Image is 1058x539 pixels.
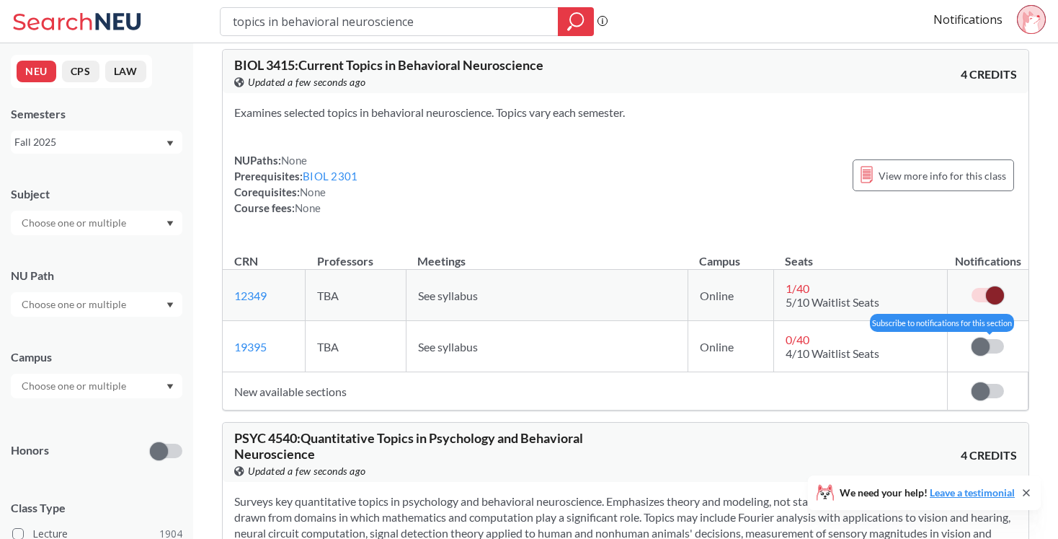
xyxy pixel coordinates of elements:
span: Updated a few seconds ago [248,74,366,90]
span: See syllabus [418,340,478,354]
td: TBA [306,270,406,321]
div: Fall 2025Dropdown arrow [11,131,182,154]
span: PSYC 4540 : Quantitative Topics in Psychology and Behavioral Neuroscience [234,430,583,462]
svg: Dropdown arrow [166,384,174,390]
input: Class, professor, course number, "phrase" [231,9,548,34]
svg: Dropdown arrow [166,141,174,146]
th: Seats [773,239,948,270]
span: We need your help! [840,488,1015,498]
input: Choose one or multiple [14,296,135,313]
span: None [295,201,321,214]
a: 19395 [234,340,267,354]
svg: magnifying glass [567,12,584,32]
span: 0 / 40 [786,333,809,346]
th: Campus [688,239,773,270]
span: 5/10 Waitlist Seats [786,295,879,309]
div: NU Path [11,268,182,284]
button: NEU [17,61,56,82]
span: Class Type [11,500,182,516]
div: magnifying glass [558,7,594,36]
div: Dropdown arrow [11,292,182,317]
svg: Dropdown arrow [166,302,174,308]
div: NUPaths: Prerequisites: Corequisites: Course fees: [234,152,357,216]
a: Leave a testimonial [930,486,1015,499]
td: Online [688,270,773,321]
th: Notifications [948,239,1028,270]
span: 4/10 Waitlist Seats [786,346,879,360]
div: CRN [234,253,258,269]
span: None [300,185,326,198]
p: Honors [11,442,49,459]
span: View more info for this class [879,167,1006,185]
div: Dropdown arrow [11,211,182,235]
td: New available sections [223,372,948,411]
span: Updated a few seconds ago [248,463,366,479]
span: 4 CREDITS [961,447,1017,463]
span: None [281,154,307,167]
input: Choose one or multiple [14,377,135,395]
td: TBA [306,321,406,372]
a: Notifications [933,12,1003,27]
button: CPS [62,61,99,82]
td: Online [688,321,773,372]
span: BIOL 3415 : Current Topics in Behavioral Neuroscience [234,57,543,73]
button: LAW [105,61,146,82]
a: BIOL 2301 [303,170,357,183]
svg: Dropdown arrow [166,221,174,227]
th: Professors [306,239,406,270]
div: Semesters [11,106,182,122]
input: Choose one or multiple [14,214,135,232]
th: Meetings [406,239,688,270]
a: 12349 [234,289,267,302]
div: Fall 2025 [14,134,165,150]
span: 1 / 40 [786,281,809,295]
div: Subject [11,186,182,202]
div: Dropdown arrow [11,374,182,398]
div: Campus [11,349,182,365]
span: 4 CREDITS [961,66,1017,82]
span: See syllabus [418,289,478,302]
section: Examines selected topics in behavioral neuroscience. Topics vary each semester. [234,105,1017,120]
